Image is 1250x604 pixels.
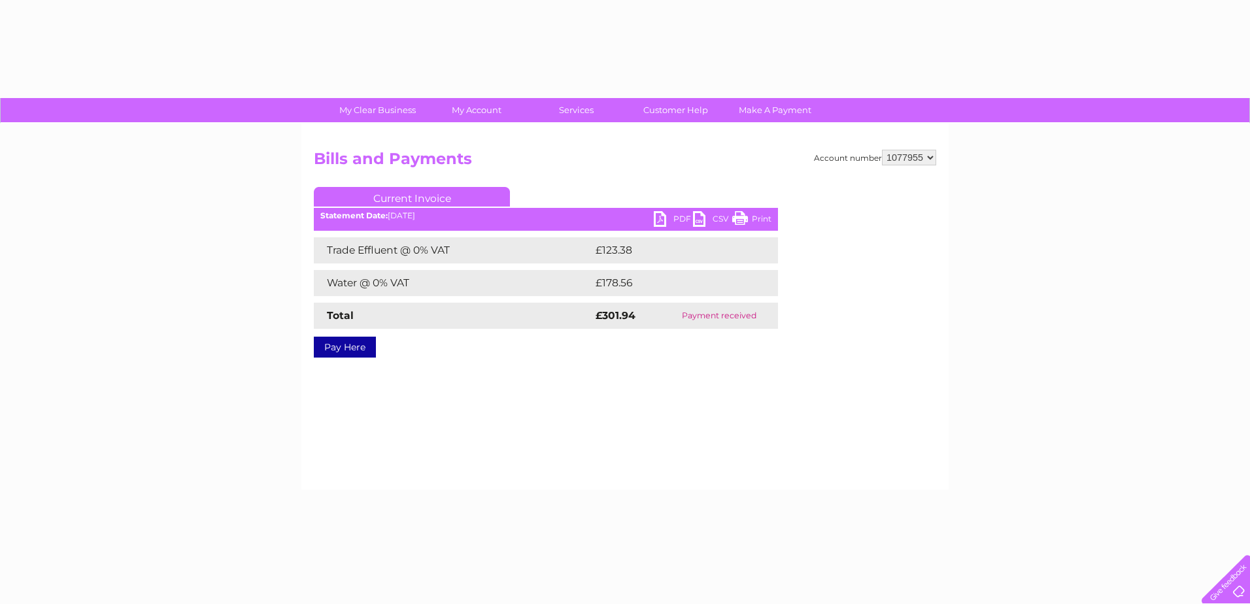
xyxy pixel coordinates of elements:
b: Statement Date: [320,210,388,220]
a: CSV [693,211,732,230]
a: Print [732,211,771,230]
td: Payment received [660,303,778,329]
td: £123.38 [592,237,754,263]
a: My Account [423,98,531,122]
div: [DATE] [314,211,778,220]
strong: Total [327,309,354,322]
strong: £301.94 [596,309,635,322]
td: £178.56 [592,270,754,296]
a: My Clear Business [324,98,431,122]
a: Services [522,98,630,122]
td: Trade Effluent @ 0% VAT [314,237,592,263]
div: Account number [814,150,936,165]
a: Pay Here [314,337,376,358]
a: Make A Payment [721,98,829,122]
a: PDF [654,211,693,230]
a: Current Invoice [314,187,510,207]
a: Customer Help [622,98,730,122]
td: Water @ 0% VAT [314,270,592,296]
h2: Bills and Payments [314,150,936,175]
